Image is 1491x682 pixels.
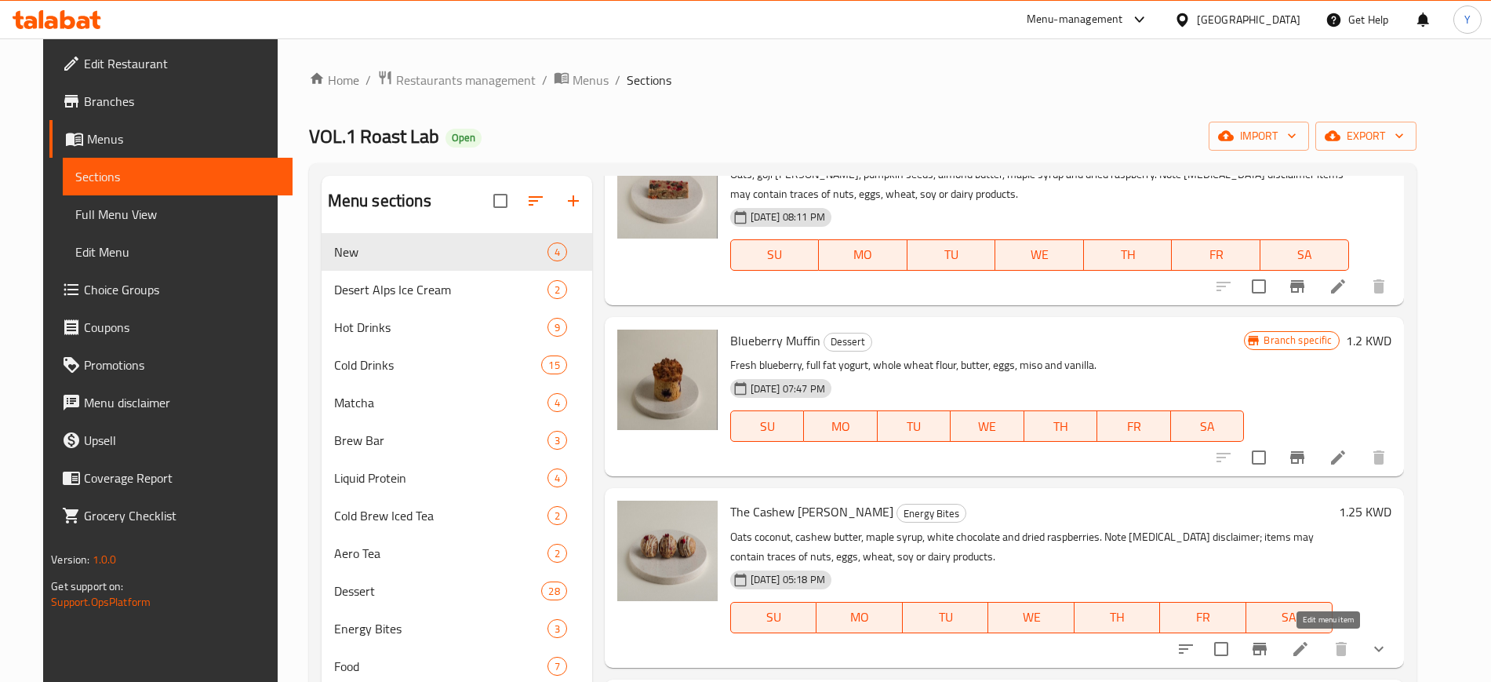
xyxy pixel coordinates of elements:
[1178,243,1254,266] span: FR
[547,393,567,412] div: items
[1167,630,1205,668] button: sort-choices
[334,431,547,450] span: Brew Bar
[51,592,151,612] a: Support.OpsPlatform
[819,239,907,271] button: MO
[49,384,292,421] a: Menu disclaimer
[897,505,966,523] span: Energy Bites
[445,131,482,144] span: Open
[445,129,482,148] div: Open
[322,346,592,384] div: Cold Drinks15
[957,415,1018,438] span: WE
[51,576,123,596] span: Get support on:
[548,433,566,448] span: 3
[49,421,292,459] a: Upsell
[737,243,813,266] span: SU
[93,549,117,570] span: 1.0.0
[1329,448,1347,467] a: Edit menu item
[1166,606,1240,629] span: FR
[542,358,565,373] span: 15
[548,396,566,410] span: 4
[730,165,1349,204] p: Oats, goji [PERSON_NAME], pumpkin seeds, almond butter, maple syrup and dried raspberry. Note [ME...
[1031,415,1092,438] span: TH
[328,189,431,213] h2: Menu sections
[322,572,592,610] div: Dessert28
[617,330,718,430] img: Blueberry Muffin
[1322,630,1360,668] button: delete
[547,318,567,337] div: items
[617,138,718,239] img: The Oat Bar
[396,71,536,89] span: Restaurants management
[1027,10,1123,29] div: Menu-management
[1346,330,1391,352] h6: 1.2 KWD
[730,500,893,523] span: The Cashew [PERSON_NAME]
[548,659,566,674] span: 7
[334,280,547,299] span: Desert Alps Ice Cream
[334,506,547,525] div: Cold Brew Iced Tea
[730,239,819,271] button: SU
[1253,606,1326,629] span: SA
[334,657,547,676] span: Food
[730,329,820,352] span: Blueberry Muffin
[1172,239,1260,271] button: FR
[903,602,989,633] button: TU
[1267,243,1343,266] span: SA
[1360,268,1398,305] button: delete
[1097,410,1171,442] button: FR
[334,582,542,600] div: Dessert
[1209,122,1309,151] button: import
[988,602,1075,633] button: WE
[1024,410,1098,442] button: TH
[878,410,951,442] button: TU
[617,501,718,601] img: The Cashew Berry
[1205,633,1238,666] span: Select to update
[909,606,983,629] span: TU
[1242,270,1275,303] span: Select to update
[547,544,567,563] div: items
[49,497,292,534] a: Grocery Checklist
[541,356,566,374] div: items
[334,243,547,261] span: New
[995,606,1068,629] span: WE
[737,606,810,629] span: SU
[548,320,566,335] span: 9
[541,582,566,600] div: items
[1075,602,1161,633] button: TH
[84,92,279,111] span: Branches
[84,356,279,374] span: Promotions
[627,71,671,89] span: Sections
[309,119,439,154] span: VOL.1 Roast Lab
[823,606,896,629] span: MO
[825,243,901,266] span: MO
[744,210,831,224] span: [DATE] 08:11 PM
[84,506,279,525] span: Grocery Checklist
[951,410,1024,442] button: WE
[322,233,592,271] div: New4
[84,280,279,299] span: Choice Groups
[334,544,547,563] span: Aero Tea
[730,602,816,633] button: SU
[995,239,1084,271] button: WE
[1260,239,1349,271] button: SA
[547,657,567,676] div: items
[84,54,279,73] span: Edit Restaurant
[1160,602,1246,633] button: FR
[1360,630,1398,668] button: show more
[744,572,831,587] span: [DATE] 05:18 PM
[322,610,592,647] div: Energy Bites3
[1246,602,1333,633] button: SA
[63,233,292,271] a: Edit Menu
[1221,126,1296,146] span: import
[49,120,292,158] a: Menus
[730,356,1245,375] p: Fresh blueberry, full fat yogurt, whole wheat flour, butter, eggs, miso and vanilla.
[49,82,292,120] a: Branches
[744,381,831,396] span: [DATE] 07:47 PM
[334,356,542,374] span: Cold Drinks
[322,271,592,308] div: Desert Alps Ice Cream2
[1278,439,1316,476] button: Branch-specific-item
[1002,243,1078,266] span: WE
[334,469,547,487] div: Liquid Protein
